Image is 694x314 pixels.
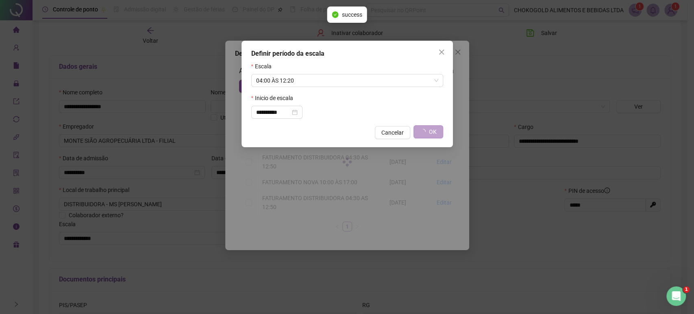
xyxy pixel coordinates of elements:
[256,74,438,87] span: 04:00 ÀS 12:20
[413,125,443,138] button: OK
[438,49,445,55] span: close
[251,94,298,102] label: Inicio de escala
[419,129,426,135] span: loading
[332,11,339,18] span: check-circle
[683,286,690,293] span: 1
[666,286,686,306] iframe: Intercom live chat
[251,49,443,59] div: Definir período da escala
[435,46,448,59] button: Close
[342,10,362,19] span: success
[375,126,410,139] button: Cancelar
[429,127,437,136] span: OK
[251,62,277,71] label: Escala
[381,128,404,137] span: Cancelar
